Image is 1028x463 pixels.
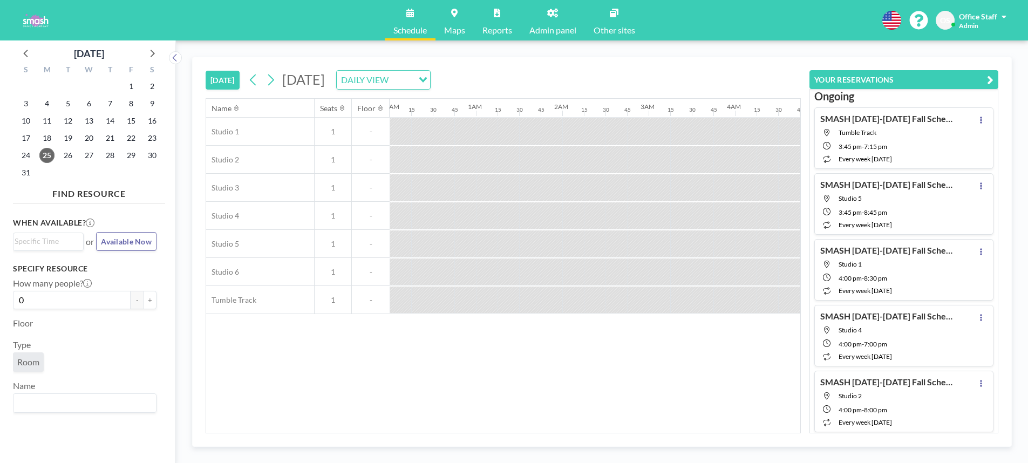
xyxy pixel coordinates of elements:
div: 30 [516,106,523,113]
span: Studio 1 [839,260,862,268]
span: OS [940,16,950,25]
div: 45 [452,106,458,113]
span: Thursday, August 21, 2025 [103,131,118,146]
div: 45 [797,106,804,113]
span: Tuesday, August 26, 2025 [60,148,76,163]
div: T [58,64,79,78]
span: Tumble Track [839,128,876,137]
div: S [141,64,162,78]
span: Wednesday, August 13, 2025 [81,113,97,128]
div: 45 [624,106,631,113]
label: How many people? [13,278,92,289]
span: Sunday, August 31, 2025 [18,165,33,180]
span: Studio 4 [206,211,239,221]
h3: Ongoing [814,90,993,103]
span: 1 [315,267,351,277]
span: Friday, August 8, 2025 [124,96,139,111]
div: Search for option [13,233,83,249]
div: Search for option [337,71,430,89]
span: every week [DATE] [839,155,892,163]
span: - [862,142,864,151]
span: Saturday, August 2, 2025 [145,79,160,94]
span: Monday, August 25, 2025 [39,148,55,163]
h4: SMASH [DATE]-[DATE] Fall Schedule - Studio1 [820,245,955,256]
div: 15 [495,106,501,113]
h4: SMASH [DATE]-[DATE] Fall Schedule - Studio 5 [820,179,955,190]
span: Studio 1 [206,127,239,137]
h4: SMASH [DATE]-[DATE] Fall Schedule - Tumble Track [820,113,955,124]
span: Reports [482,26,512,35]
span: Room [17,357,39,367]
span: Friday, August 1, 2025 [124,79,139,94]
span: Studio 3 [206,183,239,193]
div: S [16,64,37,78]
div: Seats [320,104,337,113]
span: Tumble Track [206,295,256,305]
span: Studio 2 [839,392,862,400]
div: 15 [668,106,674,113]
span: 1 [315,183,351,193]
span: - [352,295,390,305]
span: Thursday, August 7, 2025 [103,96,118,111]
span: DAILY VIEW [339,73,391,87]
img: organization-logo [17,10,53,31]
span: every week [DATE] [839,418,892,426]
span: - [862,340,864,348]
label: Floor [13,318,33,329]
button: YOUR RESERVATIONS [809,70,998,89]
span: Tuesday, August 19, 2025 [60,131,76,146]
div: 15 [409,106,415,113]
span: Saturday, August 30, 2025 [145,148,160,163]
span: Schedule [393,26,427,35]
span: Admin panel [529,26,576,35]
div: 30 [775,106,782,113]
span: Saturday, August 16, 2025 [145,113,160,128]
span: Saturday, August 9, 2025 [145,96,160,111]
span: Monday, August 11, 2025 [39,113,55,128]
div: M [37,64,58,78]
span: 1 [315,155,351,165]
span: every week [DATE] [839,221,892,229]
button: Available Now [96,232,156,251]
span: Thursday, August 14, 2025 [103,113,118,128]
span: Friday, August 29, 2025 [124,148,139,163]
button: + [144,291,156,309]
input: Search for option [392,73,412,87]
div: Name [212,104,232,113]
span: Office Staff [959,12,997,21]
span: Studio 5 [839,194,862,202]
span: Sunday, August 10, 2025 [18,113,33,128]
span: 8:45 PM [864,208,887,216]
span: - [352,267,390,277]
span: 1 [315,211,351,221]
span: Maps [444,26,465,35]
span: - [352,155,390,165]
div: Floor [357,104,376,113]
h4: FIND RESOURCE [13,184,165,199]
span: 8:30 PM [864,274,887,282]
input: Search for option [15,235,77,247]
span: 7:00 PM [864,340,887,348]
span: Sunday, August 24, 2025 [18,148,33,163]
div: Search for option [13,394,156,412]
div: 15 [581,106,588,113]
button: [DATE] [206,71,240,90]
span: Monday, August 18, 2025 [39,131,55,146]
span: 1 [315,295,351,305]
span: - [862,274,864,282]
span: Wednesday, August 27, 2025 [81,148,97,163]
span: 4:00 PM [839,274,862,282]
span: Admin [959,22,978,30]
div: 2AM [554,103,568,111]
span: - [352,239,390,249]
div: 12AM [382,103,399,111]
span: Other sites [594,26,635,35]
span: Wednesday, August 6, 2025 [81,96,97,111]
label: Type [13,339,31,350]
span: 1 [315,239,351,249]
span: Tuesday, August 5, 2025 [60,96,76,111]
span: 4:00 PM [839,406,862,414]
div: 30 [689,106,696,113]
span: 3:45 PM [839,142,862,151]
label: Name [13,380,35,391]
